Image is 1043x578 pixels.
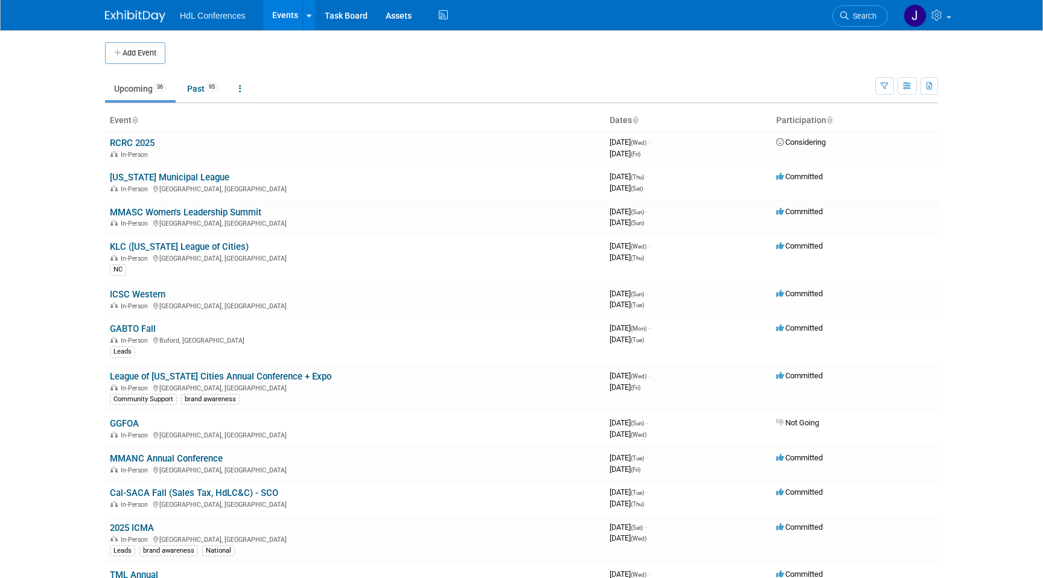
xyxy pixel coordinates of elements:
span: Committed [776,487,823,497]
span: [DATE] [610,383,640,392]
a: RCRC 2025 [110,138,155,148]
a: Search [832,5,888,27]
span: (Wed) [631,431,646,438]
span: In-Person [121,337,152,345]
span: HdL Conferences [180,11,245,21]
span: (Tue) [631,489,644,496]
a: Upcoming36 [105,77,176,100]
a: Past95 [178,77,228,100]
span: (Sat) [631,185,643,192]
span: - [645,522,646,532]
span: In-Person [121,302,152,310]
span: In-Person [121,466,152,474]
span: (Sun) [631,420,644,427]
th: Event [105,110,605,131]
span: Committed [776,371,823,380]
div: [GEOGRAPHIC_DATA], [GEOGRAPHIC_DATA] [110,534,600,544]
img: In-Person Event [110,255,118,261]
span: (Sun) [631,209,644,215]
a: MMASC Women's Leadership Summit [110,207,261,218]
span: [DATE] [610,300,644,309]
a: [US_STATE] Municipal League [110,172,229,183]
a: League of [US_STATE] Cities Annual Conference + Expo [110,371,331,382]
span: (Sun) [631,291,644,297]
div: [GEOGRAPHIC_DATA], [GEOGRAPHIC_DATA] [110,465,600,474]
button: Add Event [105,42,165,64]
span: (Fri) [631,466,640,473]
img: In-Person Event [110,536,118,542]
img: Johnny Nguyen [904,4,927,27]
span: - [648,323,650,332]
span: - [646,172,648,181]
span: Committed [776,453,823,462]
span: - [646,289,648,298]
span: In-Person [121,501,152,509]
span: In-Person [121,431,152,439]
span: [DATE] [610,487,648,497]
span: In-Person [121,384,152,392]
th: Participation [771,110,938,131]
span: Search [849,11,876,21]
div: NC [110,264,126,275]
img: In-Person Event [110,337,118,343]
a: KLC ([US_STATE] League of Cities) [110,241,249,252]
span: [DATE] [610,371,650,380]
span: (Wed) [631,139,646,146]
span: [DATE] [610,207,648,216]
div: [GEOGRAPHIC_DATA], [GEOGRAPHIC_DATA] [110,218,600,227]
span: (Tue) [631,337,644,343]
span: 95 [205,83,218,92]
span: [DATE] [610,430,646,439]
img: In-Person Event [110,185,118,191]
span: (Wed) [631,373,646,380]
span: [DATE] [610,533,646,542]
span: [DATE] [610,172,648,181]
span: Considering [776,138,826,147]
div: Leads [110,545,135,556]
span: (Mon) [631,325,646,332]
span: - [646,207,648,216]
span: (Wed) [631,243,646,250]
span: [DATE] [610,253,644,262]
span: [DATE] [610,465,640,474]
img: In-Person Event [110,384,118,390]
span: [DATE] [610,522,646,532]
a: Sort by Event Name [132,115,138,125]
div: brand awareness [181,394,240,405]
span: - [648,241,650,250]
span: (Tue) [631,302,644,308]
div: Buford, [GEOGRAPHIC_DATA] [110,335,600,345]
span: (Thu) [631,501,644,507]
span: [DATE] [610,418,648,427]
span: (Sat) [631,524,643,531]
span: (Wed) [631,571,646,578]
span: (Fri) [631,151,640,157]
span: In-Person [121,220,152,227]
a: ICSC Western [110,289,165,300]
span: - [648,371,650,380]
img: In-Person Event [110,220,118,226]
span: Committed [776,207,823,216]
span: In-Person [121,255,152,262]
span: [DATE] [610,241,650,250]
img: In-Person Event [110,302,118,308]
span: - [646,487,648,497]
span: (Thu) [631,255,644,261]
span: - [646,453,648,462]
img: In-Person Event [110,501,118,507]
a: Sort by Start Date [632,115,638,125]
span: In-Person [121,151,152,159]
a: Cal-SACA Fall (Sales Tax, HdLC&C) - SCO [110,487,278,498]
span: (Fri) [631,384,640,391]
span: [DATE] [610,335,644,344]
span: [DATE] [610,183,643,192]
th: Dates [605,110,771,131]
a: GABTO Fall [110,323,156,334]
span: [DATE] [610,289,648,298]
div: [GEOGRAPHIC_DATA], [GEOGRAPHIC_DATA] [110,253,600,262]
img: ExhibitDay [105,10,165,22]
span: (Wed) [631,535,646,542]
img: In-Person Event [110,466,118,472]
a: Sort by Participation Type [826,115,832,125]
span: [DATE] [610,218,644,227]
